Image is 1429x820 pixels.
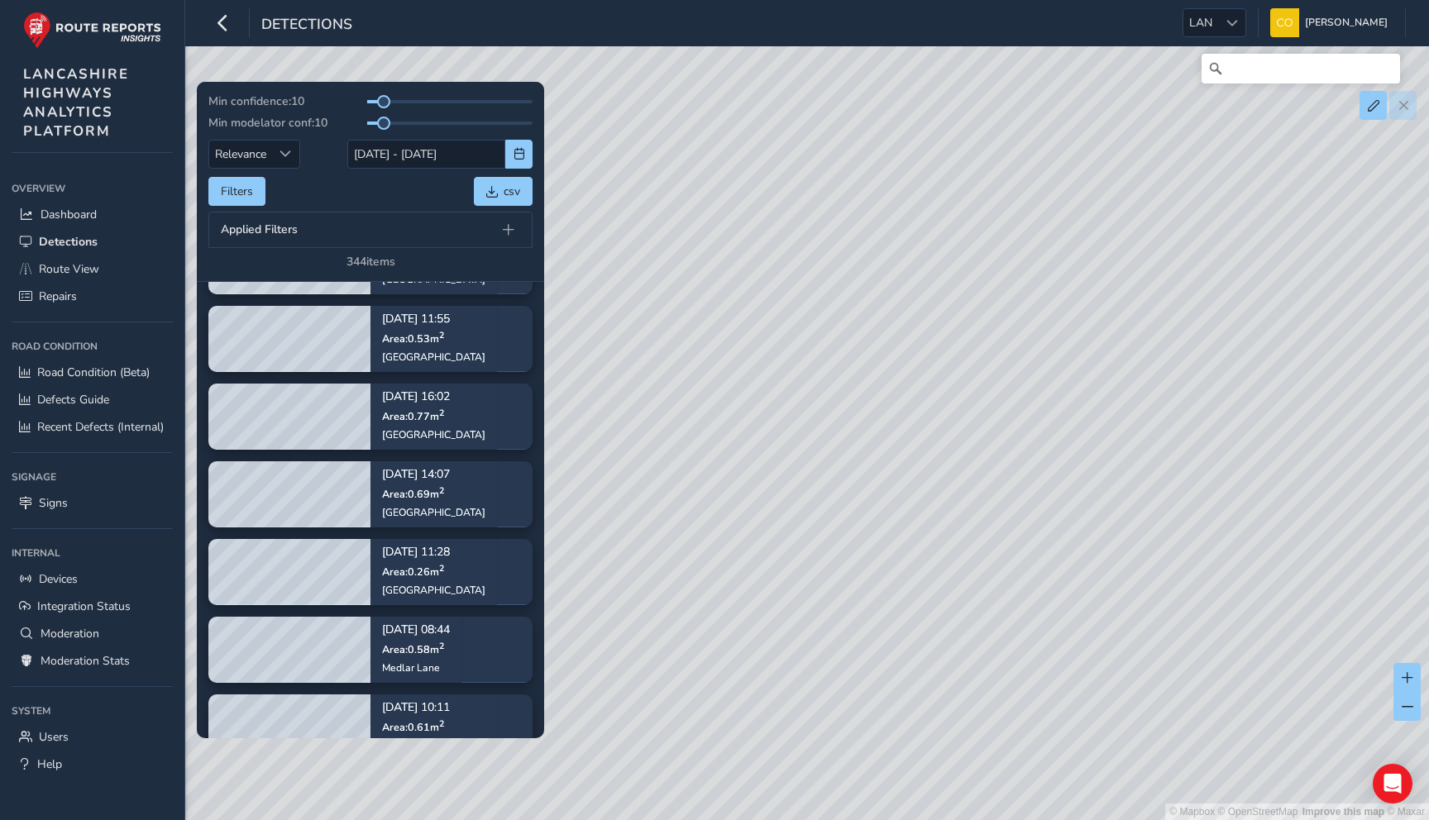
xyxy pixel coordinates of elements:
[12,620,173,647] a: Moderation
[12,201,173,228] a: Dashboard
[41,207,97,222] span: Dashboard
[382,565,444,579] span: Area: 0.26 m
[41,626,99,641] span: Moderation
[12,489,173,517] a: Signs
[208,93,291,109] span: Min confidence:
[382,314,485,326] p: [DATE] 11:55
[382,661,450,675] div: Medlar Lane
[272,141,299,168] div: Sort by Date
[23,64,129,141] span: LANCASHIRE HIGHWAYS ANALYTICS PLATFORM
[382,642,444,656] span: Area: 0.58 m
[208,115,314,131] span: Min modelator conf:
[382,584,485,597] div: [GEOGRAPHIC_DATA]
[1202,54,1400,83] input: Search
[39,571,78,587] span: Devices
[12,413,173,441] a: Recent Defects (Internal)
[382,487,444,501] span: Area: 0.69 m
[382,506,485,519] div: [GEOGRAPHIC_DATA]
[382,428,485,441] div: [GEOGRAPHIC_DATA]
[291,93,304,109] span: 10
[439,329,444,341] sup: 2
[439,717,444,730] sup: 2
[37,392,109,408] span: Defects Guide
[37,756,62,772] span: Help
[12,698,173,723] div: System
[12,723,173,751] a: Users
[39,729,69,745] span: Users
[439,640,444,652] sup: 2
[12,283,173,310] a: Repairs
[37,365,150,380] span: Road Condition (Beta)
[314,115,327,131] span: 10
[504,184,520,199] span: csv
[12,359,173,386] a: Road Condition (Beta)
[382,331,444,346] span: Area: 0.53 m
[12,176,173,201] div: Overview
[382,703,485,714] p: [DATE] 10:11
[1270,8,1299,37] img: diamond-layout
[382,547,485,559] p: [DATE] 11:28
[382,350,485,364] div: [GEOGRAPHIC_DATA]
[37,419,164,435] span: Recent Defects (Internal)
[382,392,485,403] p: [DATE] 16:02
[1305,8,1388,37] span: [PERSON_NAME]
[221,224,298,236] span: Applied Filters
[39,495,68,511] span: Signs
[1183,9,1218,36] span: LAN
[41,653,130,669] span: Moderation Stats
[37,598,131,614] span: Integration Status
[382,409,444,423] span: Area: 0.77 m
[12,565,173,593] a: Devices
[209,141,272,168] span: Relevance
[382,625,450,636] p: [DATE] 08:44
[208,177,265,206] button: Filters
[12,255,173,283] a: Route View
[39,261,99,277] span: Route View
[439,484,444,497] sup: 2
[474,177,533,206] button: csv
[12,465,173,489] div: Signage
[39,288,77,304] span: Repairs
[439,562,444,574] sup: 2
[382,720,444,734] span: Area: 0.61 m
[382,470,485,481] p: [DATE] 14:07
[1270,8,1393,37] button: [PERSON_NAME]
[23,12,161,49] img: rr logo
[12,386,173,413] a: Defects Guide
[12,647,173,675] a: Moderation Stats
[12,541,173,565] div: Internal
[12,334,173,359] div: Road Condition
[346,254,395,269] div: 344 items
[439,407,444,419] sup: 2
[12,751,173,778] a: Help
[1373,764,1412,803] div: Open Intercom Messenger
[261,14,352,37] span: Detections
[39,234,98,250] span: Detections
[12,593,173,620] a: Integration Status
[12,228,173,255] a: Detections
